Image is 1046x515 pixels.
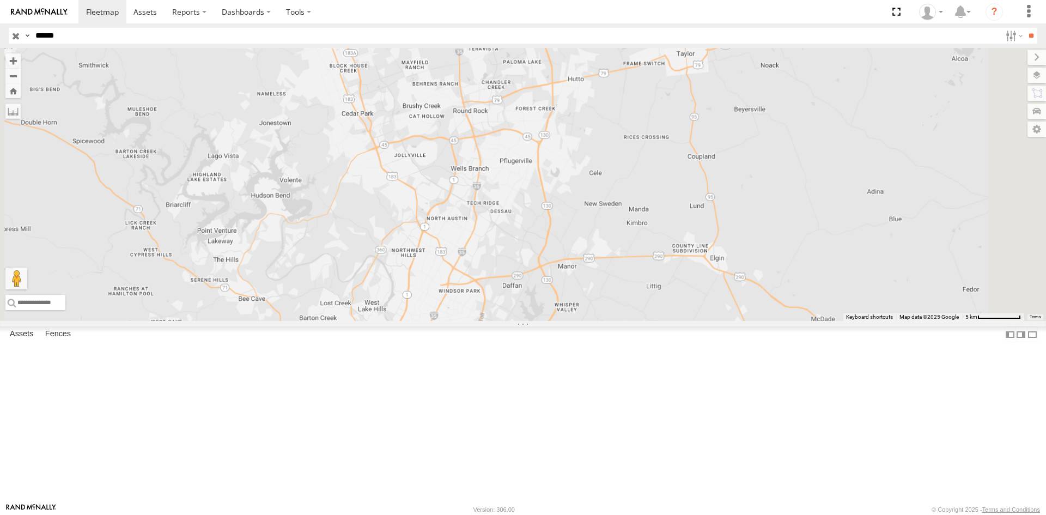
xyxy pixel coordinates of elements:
label: Dock Summary Table to the Left [1005,326,1015,342]
img: rand-logo.svg [11,8,68,16]
label: Fences [40,327,76,342]
div: Carlos Ortiz [915,4,947,20]
div: Version: 306.00 [473,506,515,513]
a: Terms and Conditions [982,506,1040,513]
label: Search Filter Options [1001,28,1025,44]
a: Terms (opens in new tab) [1030,315,1041,319]
button: Keyboard shortcuts [846,313,893,321]
i: ? [986,3,1003,21]
button: Zoom Home [5,83,21,98]
span: 5 km [965,314,977,320]
button: Zoom out [5,68,21,83]
label: Assets [4,327,39,342]
button: Drag Pegman onto the map to open Street View [5,268,27,289]
span: Map data ©2025 Google [899,314,959,320]
label: Dock Summary Table to the Right [1015,326,1026,342]
button: Map Scale: 5 km per 76 pixels [962,313,1024,321]
button: Zoom in [5,53,21,68]
div: © Copyright 2025 - [932,506,1040,513]
label: Hide Summary Table [1027,326,1038,342]
a: Visit our Website [6,504,56,515]
label: Measure [5,104,21,119]
label: Map Settings [1027,122,1046,137]
label: Search Query [23,28,32,44]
